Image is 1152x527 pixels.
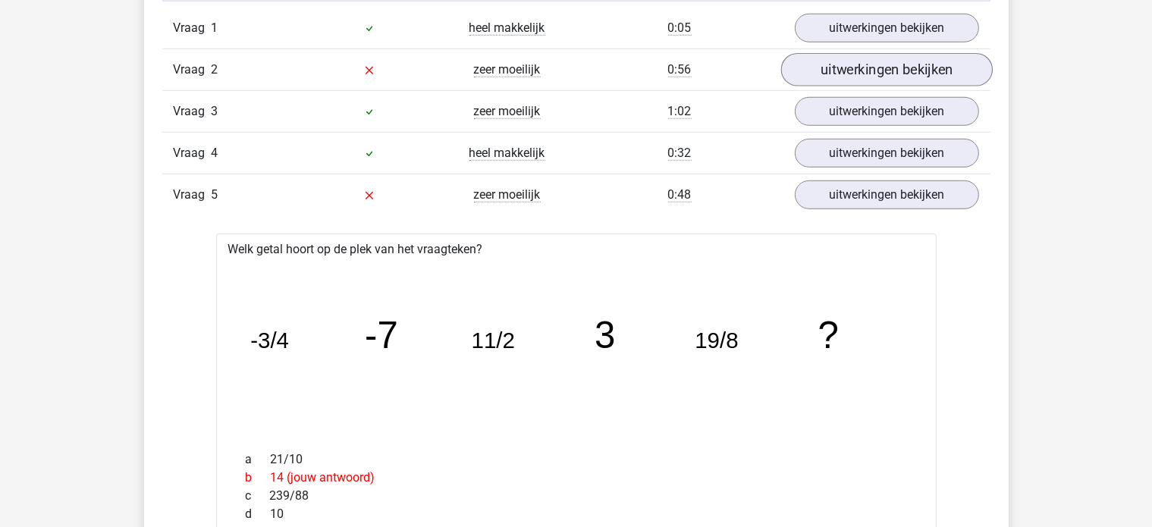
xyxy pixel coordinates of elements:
[472,328,515,353] tspan: 11/2
[780,53,992,86] a: uitwerkingen bekijken
[474,187,541,202] span: zeer moeilijk
[246,487,270,505] span: c
[246,505,271,523] span: d
[234,450,918,469] div: 21/10
[795,14,979,42] a: uitwerkingen bekijken
[668,20,692,36] span: 0:05
[795,139,979,168] a: uitwerkingen bekijken
[174,186,212,204] span: Vraag
[234,487,918,505] div: 239/88
[668,187,692,202] span: 0:48
[365,315,398,356] tspan: -7
[174,144,212,162] span: Vraag
[174,102,212,121] span: Vraag
[212,62,218,77] span: 2
[246,450,271,469] span: a
[474,104,541,119] span: zeer moeilijk
[246,469,271,487] span: b
[474,62,541,77] span: zeer moeilijk
[250,328,289,353] tspan: -3/4
[668,146,692,161] span: 0:32
[819,315,840,356] tspan: ?
[668,104,692,119] span: 1:02
[695,328,739,353] tspan: 19/8
[469,20,545,36] span: heel makkelijk
[174,61,212,79] span: Vraag
[234,505,918,523] div: 10
[795,97,979,126] a: uitwerkingen bekijken
[174,19,212,37] span: Vraag
[795,180,979,209] a: uitwerkingen bekijken
[595,315,616,356] tspan: 3
[234,469,918,487] div: 14 (jouw antwoord)
[668,62,692,77] span: 0:56
[212,187,218,202] span: 5
[212,104,218,118] span: 3
[469,146,545,161] span: heel makkelijk
[212,20,218,35] span: 1
[212,146,218,160] span: 4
